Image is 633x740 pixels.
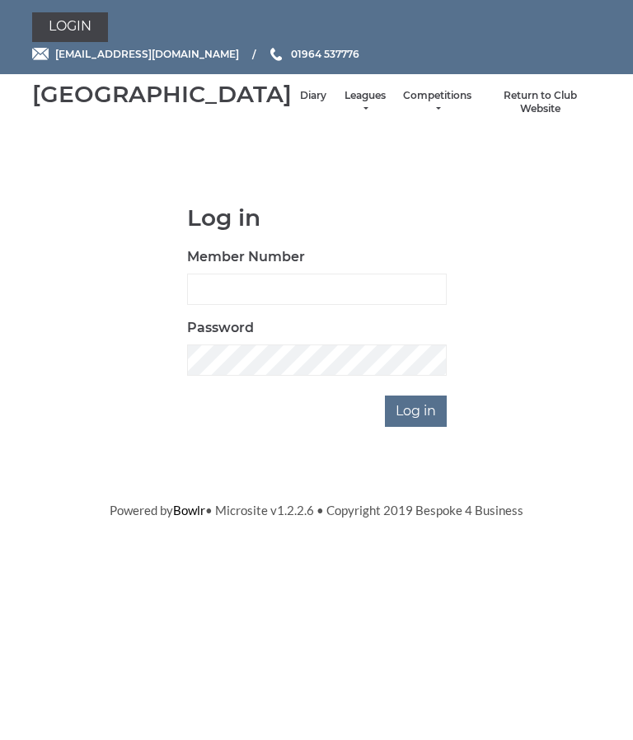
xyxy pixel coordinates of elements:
label: Password [187,318,254,338]
span: 01964 537776 [291,48,359,60]
a: Competitions [403,89,471,116]
input: Log in [385,396,447,427]
h1: Log in [187,205,447,231]
img: Phone us [270,48,282,61]
div: [GEOGRAPHIC_DATA] [32,82,292,107]
a: Diary [300,89,326,103]
a: Bowlr [173,503,205,518]
span: Powered by • Microsite v1.2.2.6 • Copyright 2019 Bespoke 4 Business [110,503,523,518]
a: Return to Club Website [488,89,593,116]
a: Email [EMAIL_ADDRESS][DOMAIN_NAME] [32,46,239,62]
a: Leagues [343,89,387,116]
span: [EMAIL_ADDRESS][DOMAIN_NAME] [55,48,239,60]
label: Member Number [187,247,305,267]
a: Phone us 01964 537776 [268,46,359,62]
img: Email [32,48,49,60]
a: Login [32,12,108,42]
